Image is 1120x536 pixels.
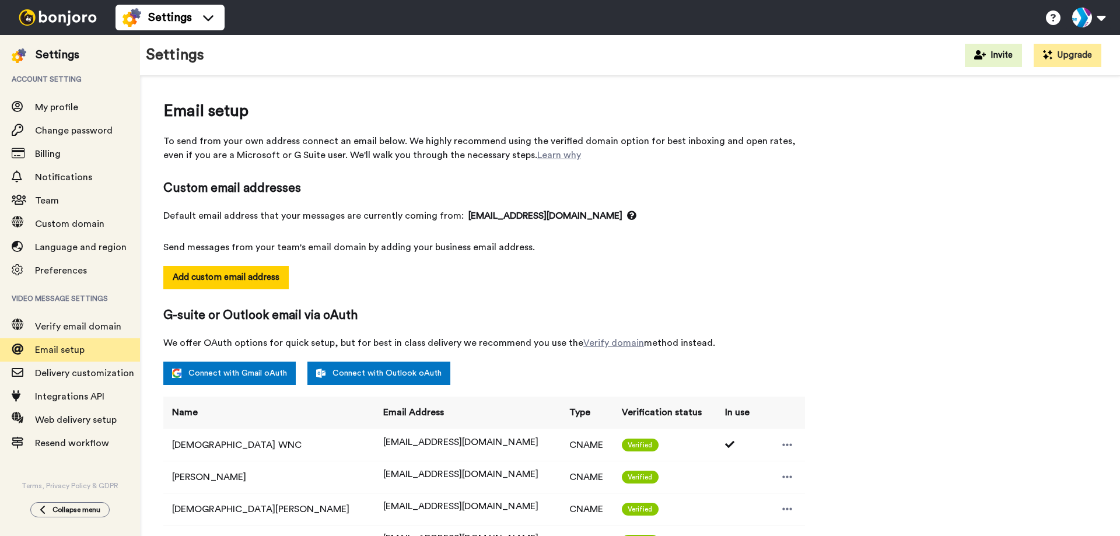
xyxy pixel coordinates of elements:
[35,149,61,159] span: Billing
[35,439,109,448] span: Resend workflow
[537,150,581,160] a: Learn why
[163,307,805,324] span: G-suite or Outlook email via oAuth
[35,243,127,252] span: Language and region
[36,47,79,63] div: Settings
[383,437,538,447] span: [EMAIL_ADDRESS][DOMAIN_NAME]
[1034,44,1101,67] button: Upgrade
[163,266,289,289] button: Add custom email address
[35,415,117,425] span: Web delivery setup
[613,397,716,429] th: Verification status
[725,440,737,449] i: Used 1 times
[716,397,758,429] th: In use
[35,173,92,182] span: Notifications
[35,322,121,331] span: Verify email domain
[583,338,644,348] a: Verify domain
[163,362,296,385] a: Connect with Gmail oAuth
[383,502,538,511] span: [EMAIL_ADDRESS][DOMAIN_NAME]
[35,369,134,378] span: Delivery customization
[14,9,101,26] img: bj-logo-header-white.svg
[35,219,104,229] span: Custom domain
[383,470,538,479] span: [EMAIL_ADDRESS][DOMAIN_NAME]
[35,266,87,275] span: Preferences
[172,369,181,378] img: google.svg
[146,47,204,64] h1: Settings
[374,397,561,429] th: Email Address
[30,502,110,517] button: Collapse menu
[163,134,805,162] span: To send from your own address connect an email below. We highly recommend using the verified doma...
[622,503,659,516] span: Verified
[561,397,613,429] th: Type
[163,429,374,461] td: [DEMOGRAPHIC_DATA] WNC
[148,9,192,26] span: Settings
[965,44,1022,67] button: Invite
[622,439,659,451] span: Verified
[163,209,805,223] span: Default email address that your messages are currently coming from:
[561,461,613,493] td: CNAME
[123,8,141,27] img: settings-colored.svg
[163,397,374,429] th: Name
[561,429,613,461] td: CNAME
[561,493,613,525] td: CNAME
[35,345,85,355] span: Email setup
[163,240,805,254] span: Send messages from your team's email domain by adding your business email address.
[163,336,805,350] span: We offer OAuth options for quick setup, but for best in class delivery we recommend you use the m...
[35,392,104,401] span: Integrations API
[12,48,26,63] img: settings-colored.svg
[622,471,659,484] span: Verified
[163,461,374,493] td: [PERSON_NAME]
[52,505,100,514] span: Collapse menu
[35,103,78,112] span: My profile
[163,493,374,525] td: [DEMOGRAPHIC_DATA][PERSON_NAME]
[468,209,636,223] span: [EMAIL_ADDRESS][DOMAIN_NAME]
[35,196,59,205] span: Team
[163,180,805,197] span: Custom email addresses
[35,126,113,135] span: Change password
[316,369,325,378] img: outlook-white.svg
[307,362,450,385] a: Connect with Outlook oAuth
[163,99,805,122] span: Email setup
